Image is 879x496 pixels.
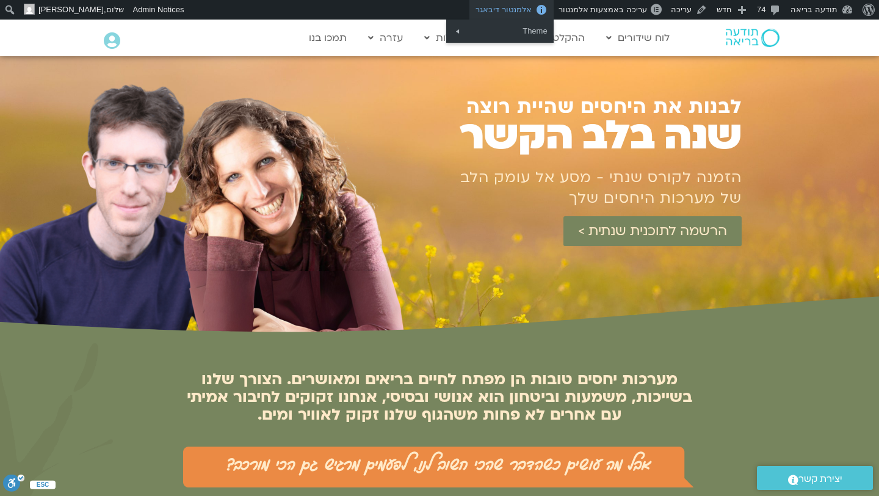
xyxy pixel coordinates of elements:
span: [PERSON_NAME] [38,5,104,14]
a: קורסים ופעילות [418,26,508,49]
img: תודעה בריאה [726,29,780,47]
h1: שנה בלב הקשר [400,117,742,155]
span: עריכה באמצעות אלמנטור [559,5,647,14]
a: לוח שידורים [600,26,676,49]
h2: אבל מה עושים כשהדבר שהכי חשוב לנו, לפעמים מרגיש גם הכי מורכב? [189,451,690,474]
a: יצירת קשר [757,466,873,490]
h1: לבנות את היחסים שהיית רוצה [413,97,742,117]
h1: הזמנה לקורס שנתי - מסע אל עומק הלב של מערכות היחסים שלך [455,167,742,209]
a: תמכו בנו [303,26,353,49]
h2: מערכות יחסים טובות הן מפתח לחיים בריאים ומאושרים. הצורך שלנו בשייכות, משמעות וביטחון הוא אנושי וב... [183,371,696,424]
span: הרשמה לתוכנית שנתית > [578,224,727,239]
a: ההקלטות שלי [518,26,591,49]
div: Theme [446,23,554,39]
a: הרשמה לתוכנית שנתית > [563,216,742,246]
span: יצירת קשר [798,471,842,487]
a: עזרה [362,26,409,49]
